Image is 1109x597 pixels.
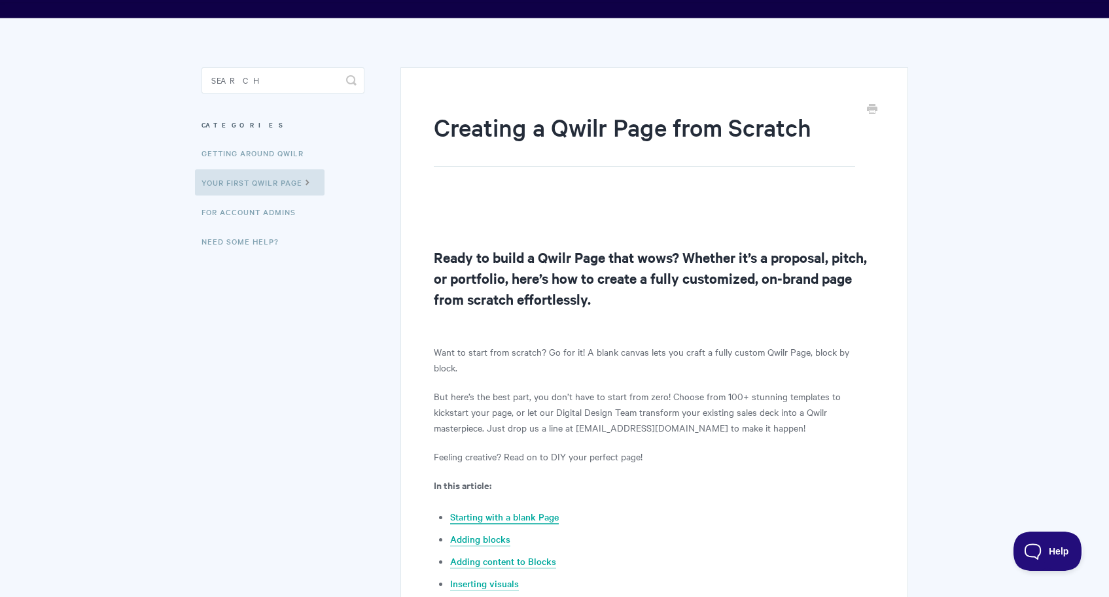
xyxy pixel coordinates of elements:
[434,111,854,167] h1: Creating a Qwilr Page from Scratch
[1013,532,1083,571] iframe: Toggle Customer Support
[434,344,874,375] p: Want to start from scratch? Go for it! A blank canvas lets you craft a fully custom Qwilr Page, b...
[450,554,556,569] a: Adding content to Blocks
[202,67,364,94] input: Search
[450,510,559,524] a: Starting with a blank Page
[450,577,519,591] a: Inserting visuals
[202,228,289,254] a: Need Some Help?
[434,388,874,435] p: But here’s the best part, you don’t have to start from zero! Choose from 100+ stunning templates ...
[434,449,874,464] p: Feeling creative? Read on to DIY your perfect page!
[450,532,510,547] a: Adding blocks
[195,169,325,196] a: Your First Qwilr Page
[434,478,491,492] strong: In this article:
[202,140,313,166] a: Getting Around Qwilr
[867,103,877,117] a: Print this Article
[434,247,874,309] h2: Ready to build a Qwilr Page that wows? Whether it’s a proposal, pitch, or portfolio, here’s how t...
[202,199,306,225] a: For Account Admins
[202,113,364,137] h3: Categories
